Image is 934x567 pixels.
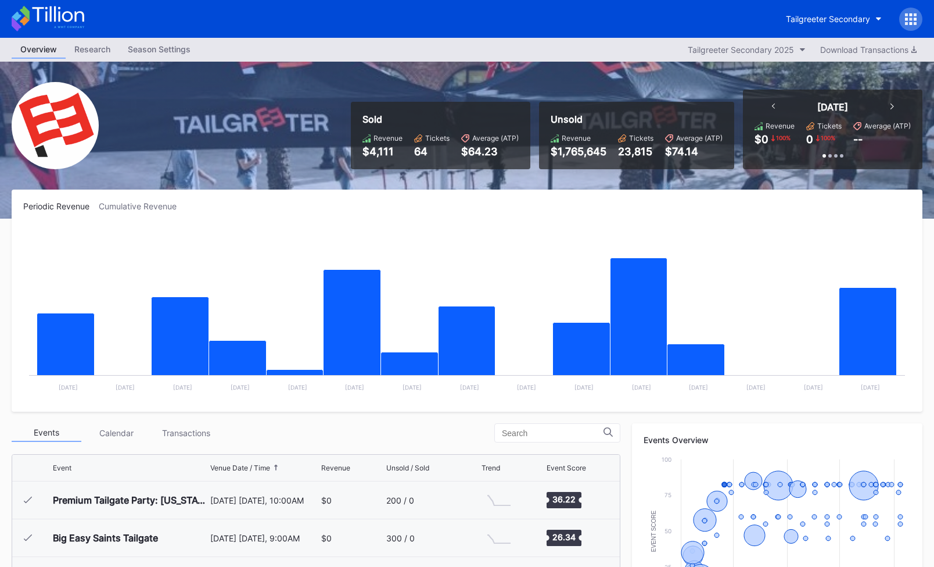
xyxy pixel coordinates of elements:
text: [DATE] [460,384,479,391]
div: 0 [806,133,813,145]
div: 100 % [775,133,792,142]
div: Unsold [551,113,723,125]
div: Tailgreeter Secondary [786,14,870,24]
text: [DATE] [746,384,766,391]
div: Transactions [151,424,221,442]
div: 200 / 0 [386,495,414,505]
div: 23,815 [618,145,653,158]
text: 75 [664,491,671,498]
div: [DATE] [DATE], 10:00AM [210,495,318,505]
div: Premium Tailgate Party: [US_STATE] Commanders vs. [US_STATE] Giants [53,494,207,506]
img: Tailgreeter_Secondary.png [12,82,99,169]
div: 300 / 0 [386,533,415,543]
text: [DATE] [517,384,536,391]
div: Revenue [373,134,403,142]
div: Average (ATP) [864,122,911,130]
div: Revenue [321,463,350,472]
div: Sold [362,113,519,125]
text: [DATE] [231,384,250,391]
div: Calendar [81,424,151,442]
div: [DATE] [817,101,848,113]
div: [DATE] [DATE], 9:00AM [210,533,318,543]
text: 26.34 [552,532,576,542]
text: Event Score [651,510,657,552]
div: $1,765,645 [551,145,606,158]
div: Download Transactions [820,45,917,55]
div: Cumulative Revenue [99,201,186,211]
a: Overview [12,41,66,59]
svg: Chart title [482,523,516,552]
div: $0 [321,495,332,505]
div: $0 [321,533,332,543]
div: Trend [482,463,500,472]
div: Event [53,463,71,472]
a: Season Settings [119,41,199,59]
div: Average (ATP) [676,134,723,142]
div: Revenue [766,122,795,130]
svg: Chart title [482,486,516,515]
text: 100 [662,456,671,463]
text: [DATE] [574,384,594,391]
text: [DATE] [59,384,78,391]
button: Download Transactions [814,42,922,58]
text: [DATE] [689,384,708,391]
text: [DATE] [173,384,192,391]
div: $74.14 [665,145,723,158]
div: Unsold / Sold [386,463,429,472]
div: Venue Date / Time [210,463,270,472]
div: Average (ATP) [472,134,519,142]
input: Search [502,429,603,438]
div: Tickets [629,134,653,142]
div: Tailgreeter Secondary 2025 [688,45,794,55]
div: $64.23 [461,145,519,158]
div: -- [853,133,863,145]
button: Tailgreeter Secondary 2025 [682,42,811,58]
div: Tickets [817,122,842,130]
div: 64 [414,145,450,158]
div: $0 [755,133,768,145]
div: Event Score [547,463,586,472]
button: Tailgreeter Secondary [777,8,890,30]
text: 50 [664,527,671,534]
div: Research [66,41,119,58]
a: Research [66,41,119,59]
div: Big Easy Saints Tailgate [53,532,158,544]
text: [DATE] [632,384,651,391]
div: 100 % [820,133,836,142]
text: [DATE] [288,384,307,391]
text: 36.22 [552,494,576,504]
svg: Chart title [23,226,911,400]
div: Season Settings [119,41,199,58]
div: $4,111 [362,145,403,158]
div: Revenue [562,134,591,142]
text: [DATE] [116,384,135,391]
div: Events [12,424,81,442]
text: [DATE] [345,384,364,391]
text: [DATE] [861,384,880,391]
text: [DATE] [804,384,823,391]
div: Tickets [425,134,450,142]
text: [DATE] [403,384,422,391]
div: Periodic Revenue [23,201,99,211]
div: Events Overview [644,435,911,445]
